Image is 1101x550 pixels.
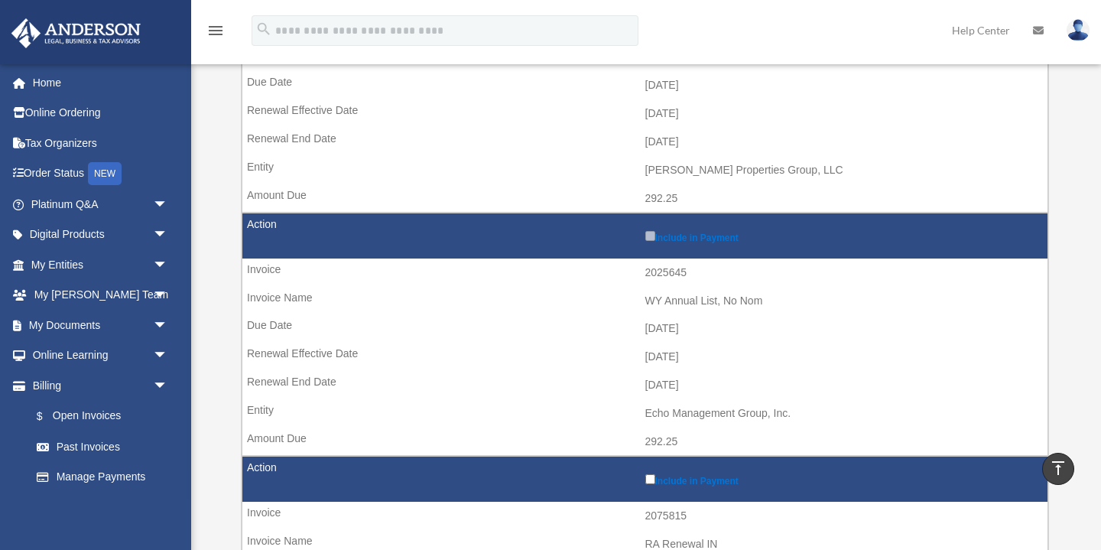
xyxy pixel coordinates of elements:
[11,128,191,158] a: Tax Organizers
[153,310,183,341] span: arrow_drop_down
[242,371,1047,400] td: [DATE]
[11,189,191,220] a: Platinum Q&Aarrow_drop_down
[11,98,191,129] a: Online Ordering
[242,502,1047,531] td: 2075815
[645,295,1041,308] div: WY Annual List, No Nom
[11,158,191,190] a: Order StatusNEW
[153,370,183,402] span: arrow_drop_down
[7,18,145,48] img: Anderson Advisors Platinum Portal
[11,67,191,98] a: Home
[21,462,183,493] a: Manage Payments
[1049,459,1067,477] i: vertical_align_top
[255,21,272,37] i: search
[645,228,1041,243] label: Include in Payment
[45,407,53,426] span: $
[645,231,655,241] input: Include in Payment
[242,99,1047,129] td: [DATE]
[21,401,176,432] a: $Open Invoices
[11,492,191,522] a: Events Calendar
[153,189,183,220] span: arrow_drop_down
[153,340,183,372] span: arrow_drop_down
[1042,453,1074,485] a: vertical_align_top
[242,399,1047,428] td: Echo Management Group, Inc.
[242,128,1047,157] td: [DATE]
[242,343,1047,372] td: [DATE]
[242,156,1047,185] td: [PERSON_NAME] Properties Group, LLC
[88,162,122,185] div: NEW
[645,471,1041,487] label: Include in Payment
[11,220,191,250] a: Digital Productsarrow_drop_down
[206,27,225,40] a: menu
[645,474,655,484] input: Include in Payment
[242,184,1047,213] td: 292.25
[242,314,1047,343] td: [DATE]
[242,259,1047,288] td: 2025645
[153,220,183,251] span: arrow_drop_down
[242,428,1047,457] td: 292.25
[11,280,191,311] a: My [PERSON_NAME] Teamarrow_drop_down
[11,249,191,280] a: My Entitiesarrow_drop_down
[11,340,191,371] a: Online Learningarrow_drop_down
[11,310,191,340] a: My Documentsarrow_drop_down
[1067,19,1090,41] img: User Pic
[206,21,225,40] i: menu
[242,71,1047,100] td: [DATE]
[153,249,183,281] span: arrow_drop_down
[21,431,183,462] a: Past Invoices
[11,370,183,401] a: Billingarrow_drop_down
[153,280,183,311] span: arrow_drop_down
